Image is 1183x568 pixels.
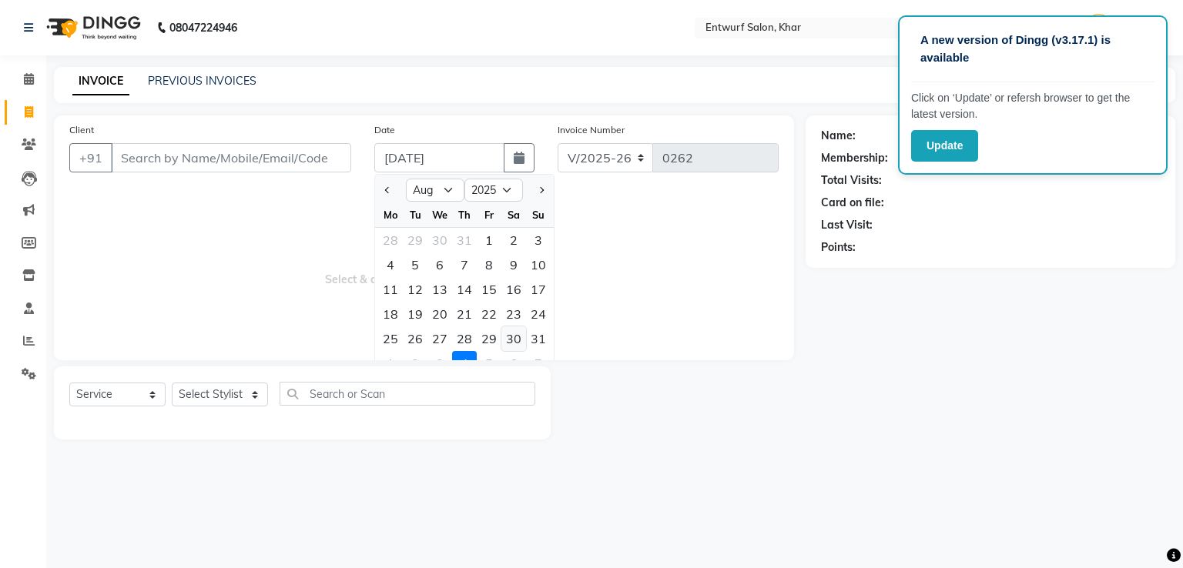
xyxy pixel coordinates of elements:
div: 16 [501,277,526,302]
div: Sa [501,202,526,227]
div: Membership: [821,150,888,166]
div: Monday, August 11, 2025 [378,277,403,302]
div: 14 [452,277,477,302]
div: Monday, August 18, 2025 [378,302,403,326]
div: Wednesday, August 13, 2025 [427,277,452,302]
div: Friday, August 1, 2025 [477,228,501,252]
div: 31 [452,228,477,252]
div: Monday, July 28, 2025 [378,228,403,252]
span: Select & add items from the list below [69,191,779,345]
div: 2 [501,228,526,252]
div: 10 [526,252,551,277]
div: 3 [526,228,551,252]
label: Date [374,123,395,137]
div: Wednesday, August 20, 2025 [427,302,452,326]
div: 21 [452,302,477,326]
div: Friday, September 5, 2025 [477,351,501,376]
label: Client [69,123,94,137]
div: Monday, August 4, 2025 [378,252,403,277]
div: 1 [378,351,403,376]
div: 12 [403,277,427,302]
div: 18 [378,302,403,326]
div: 20 [427,302,452,326]
div: Total Visits: [821,172,882,189]
div: 29 [403,228,427,252]
div: 7 [452,252,477,277]
div: Sunday, August 17, 2025 [526,277,551,302]
img: Admin [1085,14,1112,41]
div: Thursday, July 31, 2025 [452,228,477,252]
div: Friday, August 15, 2025 [477,277,501,302]
div: Tu [403,202,427,227]
div: Friday, August 29, 2025 [477,326,501,351]
div: Thursday, September 4, 2025 [452,351,477,376]
div: Thursday, August 28, 2025 [452,326,477,351]
div: 13 [427,277,452,302]
div: Tuesday, August 19, 2025 [403,302,427,326]
div: Wednesday, August 27, 2025 [427,326,452,351]
div: Th [452,202,477,227]
a: PREVIOUS INVOICES [148,74,256,88]
div: 30 [427,228,452,252]
div: Points: [821,239,856,256]
div: Thursday, August 21, 2025 [452,302,477,326]
div: 22 [477,302,501,326]
div: 7 [526,351,551,376]
div: Tuesday, August 5, 2025 [403,252,427,277]
div: Thursday, August 14, 2025 [452,277,477,302]
button: Next month [535,178,548,202]
input: Search by Name/Mobile/Email/Code [111,143,351,172]
div: 28 [378,228,403,252]
div: 30 [501,326,526,351]
div: Wednesday, July 30, 2025 [427,228,452,252]
div: Monday, September 1, 2025 [378,351,403,376]
div: 4 [452,351,477,376]
div: Tuesday, August 12, 2025 [403,277,427,302]
button: Update [911,130,978,162]
div: 25 [378,326,403,351]
div: 8 [477,252,501,277]
div: Wednesday, August 6, 2025 [427,252,452,277]
div: Wednesday, September 3, 2025 [427,351,452,376]
div: 3 [427,351,452,376]
p: Click on ‘Update’ or refersh browser to get the latest version. [911,90,1155,122]
div: 11 [378,277,403,302]
select: Select year [464,179,523,202]
img: logo [39,6,145,49]
div: Sunday, August 10, 2025 [526,252,551,277]
div: 17 [526,277,551,302]
button: Previous month [381,178,394,202]
div: Mo [378,202,403,227]
div: 23 [501,302,526,326]
div: Saturday, August 9, 2025 [501,252,526,277]
div: We [427,202,452,227]
div: 1 [477,228,501,252]
div: 15 [477,277,501,302]
div: Fr [477,202,501,227]
div: Thursday, August 7, 2025 [452,252,477,277]
p: A new version of Dingg (v3.17.1) is available [920,32,1145,66]
div: 19 [403,302,427,326]
div: Saturday, August 16, 2025 [501,277,526,302]
div: Saturday, August 23, 2025 [501,302,526,326]
div: 5 [403,252,427,277]
div: Tuesday, July 29, 2025 [403,228,427,252]
div: Monday, August 25, 2025 [378,326,403,351]
div: 2 [403,351,427,376]
div: Saturday, August 30, 2025 [501,326,526,351]
div: Friday, August 8, 2025 [477,252,501,277]
div: Friday, August 22, 2025 [477,302,501,326]
div: 31 [526,326,551,351]
a: INVOICE [72,68,129,95]
div: Saturday, August 2, 2025 [501,228,526,252]
div: Last Visit: [821,217,873,233]
div: 28 [452,326,477,351]
div: 9 [501,252,526,277]
select: Select month [406,179,464,202]
div: Sunday, August 3, 2025 [526,228,551,252]
div: 26 [403,326,427,351]
div: Sunday, September 7, 2025 [526,351,551,376]
div: Name: [821,128,856,144]
div: Tuesday, September 2, 2025 [403,351,427,376]
div: Su [526,202,551,227]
